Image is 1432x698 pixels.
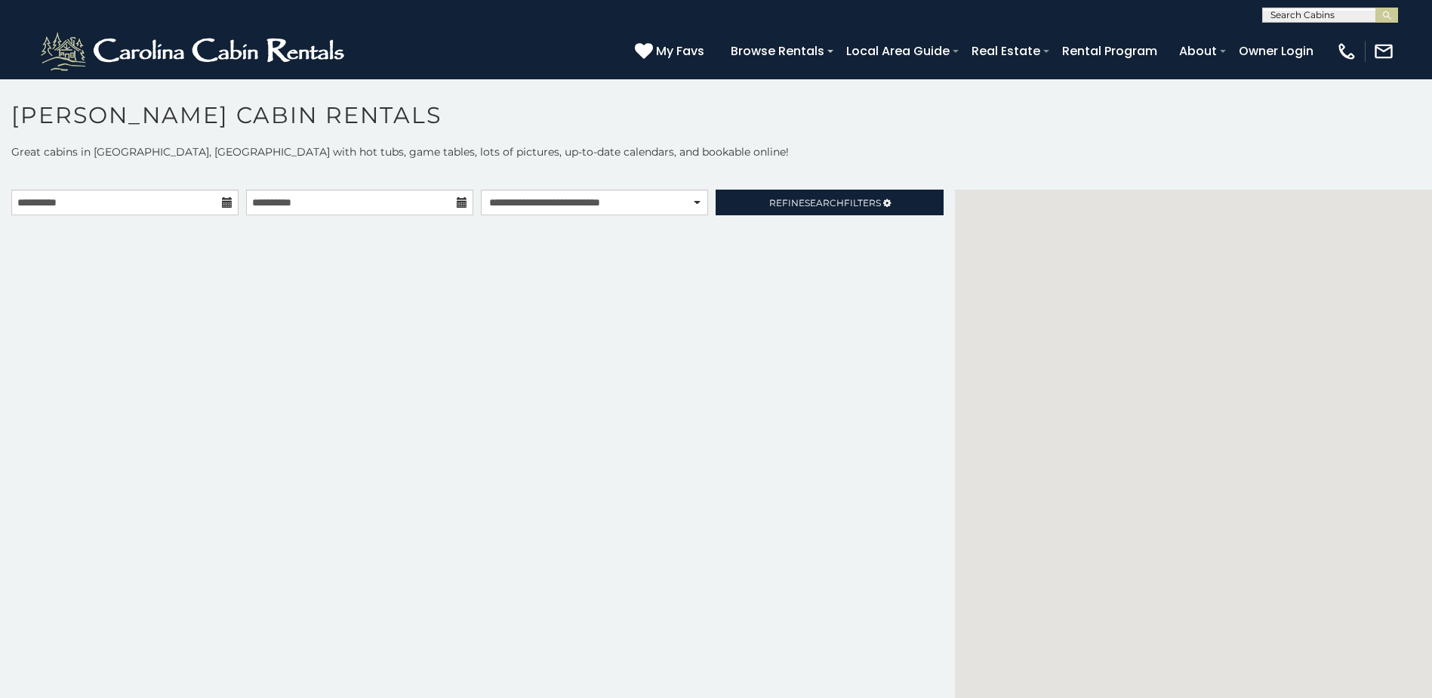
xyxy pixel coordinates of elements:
a: Local Area Guide [839,38,957,64]
span: Refine Filters [769,197,881,208]
a: My Favs [635,42,708,61]
span: My Favs [656,42,704,60]
a: Owner Login [1231,38,1321,64]
a: Rental Program [1055,38,1165,64]
a: Real Estate [964,38,1048,64]
a: About [1172,38,1224,64]
img: phone-regular-white.png [1336,41,1357,62]
a: Browse Rentals [723,38,832,64]
img: White-1-2.png [38,29,351,74]
img: mail-regular-white.png [1373,41,1394,62]
span: Search [805,197,844,208]
a: RefineSearchFilters [716,190,943,215]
